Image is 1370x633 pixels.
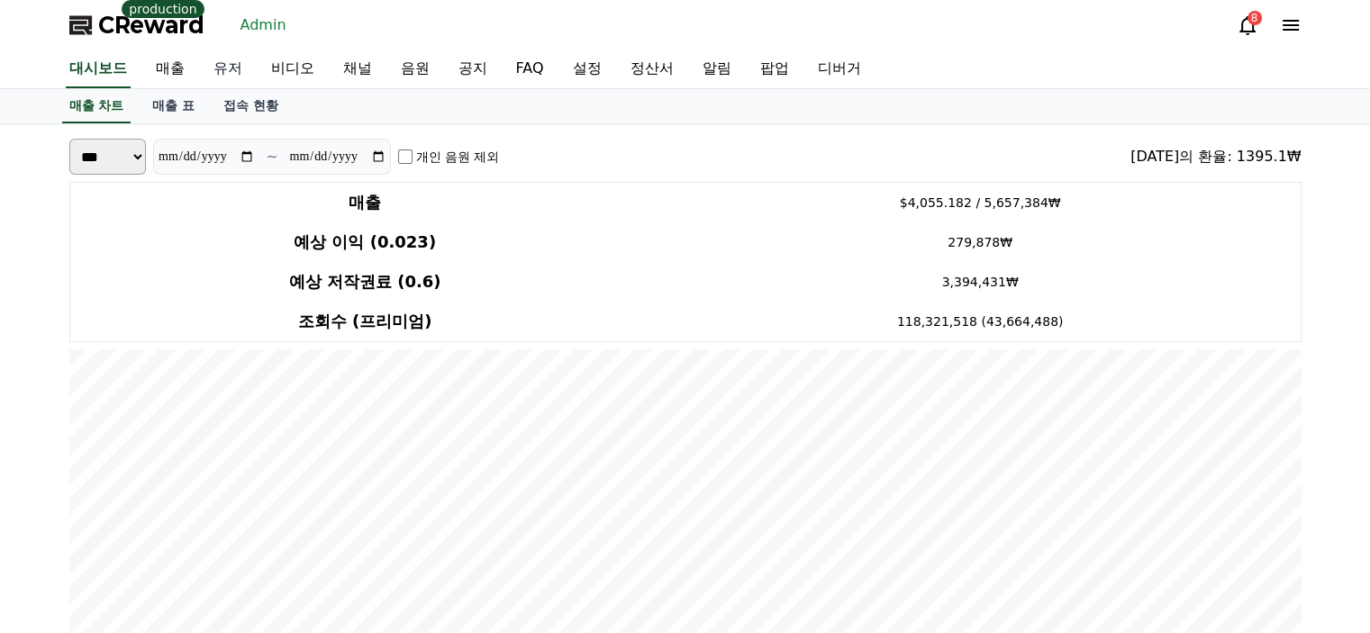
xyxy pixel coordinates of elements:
span: Home [46,532,77,547]
td: $4,055.182 / 5,657,384₩ [660,183,1301,223]
h4: 예상 이익 (0.023) [77,230,653,255]
a: 팝업 [746,50,803,88]
a: 채널 [329,50,386,88]
span: Messages [150,533,203,547]
a: 정산서 [616,50,688,88]
div: [DATE]의 환율: 1395.1₩ [1130,146,1301,167]
a: 접속 현황 [209,89,293,123]
a: 대시보드 [66,50,131,88]
p: ~ [266,146,277,167]
h4: 조회수 (프리미엄) [77,309,653,334]
h4: 매출 [77,190,653,215]
a: Messages [119,505,232,550]
span: Settings [267,532,311,547]
a: Admin [233,11,294,40]
a: Settings [232,505,346,550]
h4: 예상 저작권료 (0.6) [77,269,653,294]
a: FAQ [502,50,558,88]
td: 3,394,431₩ [660,262,1301,302]
a: 8 [1237,14,1258,36]
a: 비디오 [257,50,329,88]
td: 279,878₩ [660,222,1301,262]
div: 8 [1248,11,1262,25]
a: 매출 표 [138,89,209,123]
a: 디버거 [803,50,876,88]
a: 설정 [558,50,616,88]
a: 매출 차트 [62,89,132,123]
a: 공지 [444,50,502,88]
a: 유저 [199,50,257,88]
a: Home [5,505,119,550]
a: 매출 [141,50,199,88]
a: 음원 [386,50,444,88]
span: CReward [98,11,204,40]
a: 알림 [688,50,746,88]
label: 개인 음원 제외 [416,148,500,166]
a: CReward [69,11,204,40]
td: 118,321,518 (43,664,488) [660,302,1301,342]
